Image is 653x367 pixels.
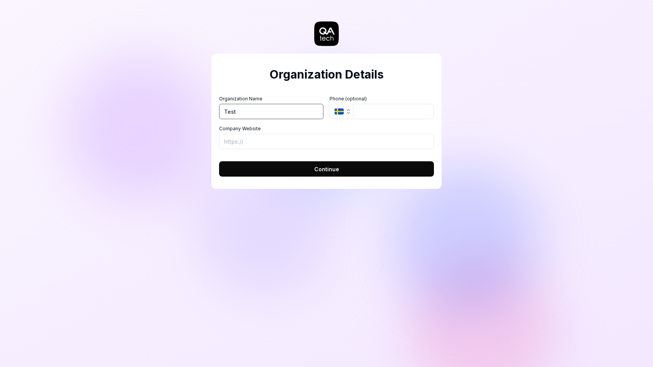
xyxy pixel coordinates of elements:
button: Continue [219,161,434,177]
input: https:// [219,134,434,149]
label: Phone (optional) [330,95,434,102]
label: Organization Name [219,95,323,102]
label: Company Website [219,125,434,132]
span: Continue [314,165,339,173]
h2: Organization Details [219,66,434,83]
